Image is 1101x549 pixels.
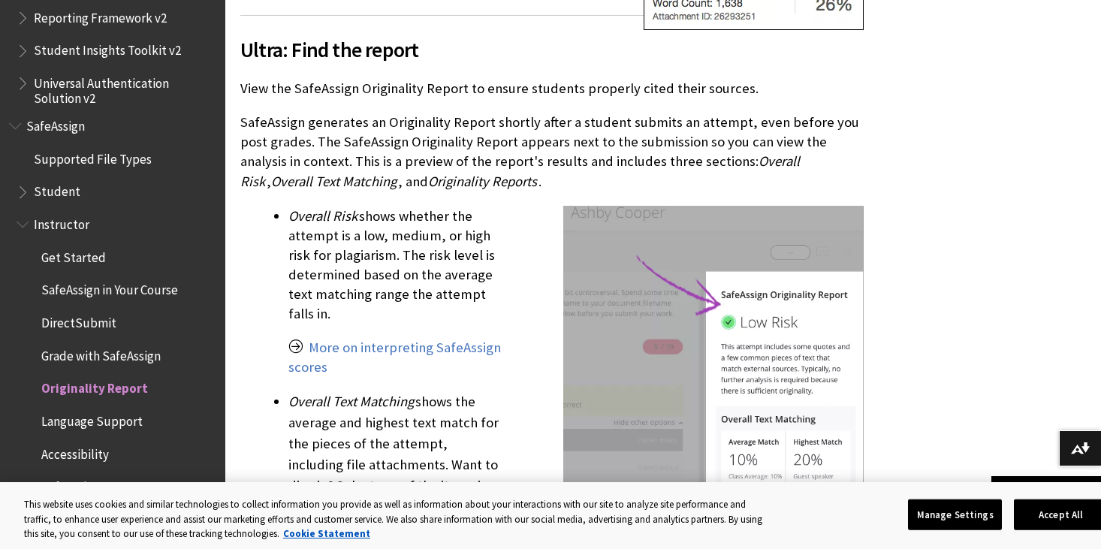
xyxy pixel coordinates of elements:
[41,278,178,298] span: SafeAssign in Your Course
[288,207,357,225] span: Overall Risk
[26,113,85,134] span: SafeAssign
[41,475,128,495] span: SafeAssign FAQs
[34,5,167,26] span: Reporting Framework v2
[240,113,864,192] p: SafeAssign generates an Originality Report shortly after a student submits an attempt, even befor...
[34,179,80,200] span: Student
[240,152,800,189] span: Overall Risk
[41,442,109,462] span: Accessibility
[428,173,537,190] span: Originality Reports
[41,343,161,363] span: Grade with SafeAssign
[288,393,414,410] span: Overall Text Matching
[288,207,864,324] p: shows whether the attempt is a low, medium, or high risk for plagiarism. The risk level is determ...
[991,476,1101,504] a: Back to top
[34,212,89,232] span: Instructor
[271,173,397,190] span: Overall Text Matching
[9,113,216,532] nav: Book outline for Blackboard SafeAssign
[240,79,864,98] p: View the SafeAssign Originality Report to ensure students properly cited their sources.
[34,71,215,106] span: Universal Authentication Solution v2
[34,38,181,59] span: Student Insights Toolkit v2
[34,146,152,167] span: Supported File Types
[908,499,1002,530] button: Manage Settings
[240,34,614,65] span: Ultra: Find the report
[283,527,370,540] a: More information about your privacy, opens in a new tab
[288,339,501,376] a: More on interpreting SafeAssign scores
[41,310,116,330] span: DirectSubmit
[288,391,864,538] li: shows the average and highest text match for the pieces of the attempt, including file attachment...
[41,245,106,265] span: Get Started
[24,497,771,541] div: This website uses cookies and similar technologies to collect information you provide as well as ...
[41,409,143,429] span: Language Support
[41,376,148,397] span: Originality Report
